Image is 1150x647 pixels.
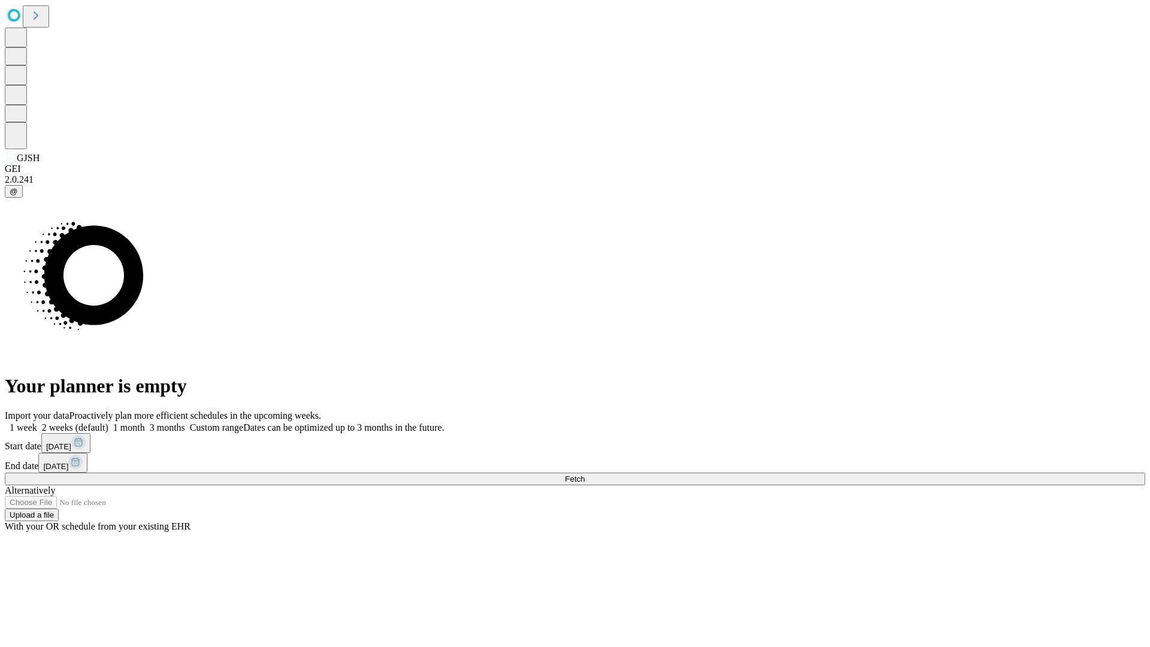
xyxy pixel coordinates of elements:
span: Dates can be optimized up to 3 months in the future. [243,422,444,433]
span: [DATE] [43,462,68,471]
span: Custom range [190,422,243,433]
span: Alternatively [5,485,55,495]
h1: Your planner is empty [5,375,1145,397]
button: [DATE] [38,453,87,473]
div: End date [5,453,1145,473]
button: @ [5,185,23,198]
span: 3 months [150,422,185,433]
span: Fetch [565,474,585,483]
button: Upload a file [5,509,59,521]
span: 1 week [10,422,37,433]
div: Start date [5,433,1145,453]
span: GJSH [17,153,40,163]
div: GEI [5,164,1145,174]
button: [DATE] [41,433,90,453]
span: [DATE] [46,442,71,451]
span: 2 weeks (default) [42,422,108,433]
span: With your OR schedule from your existing EHR [5,521,190,531]
button: Fetch [5,473,1145,485]
div: 2.0.241 [5,174,1145,185]
span: @ [10,187,18,196]
span: 1 month [113,422,145,433]
span: Import your data [5,410,69,421]
span: Proactively plan more efficient schedules in the upcoming weeks. [69,410,321,421]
